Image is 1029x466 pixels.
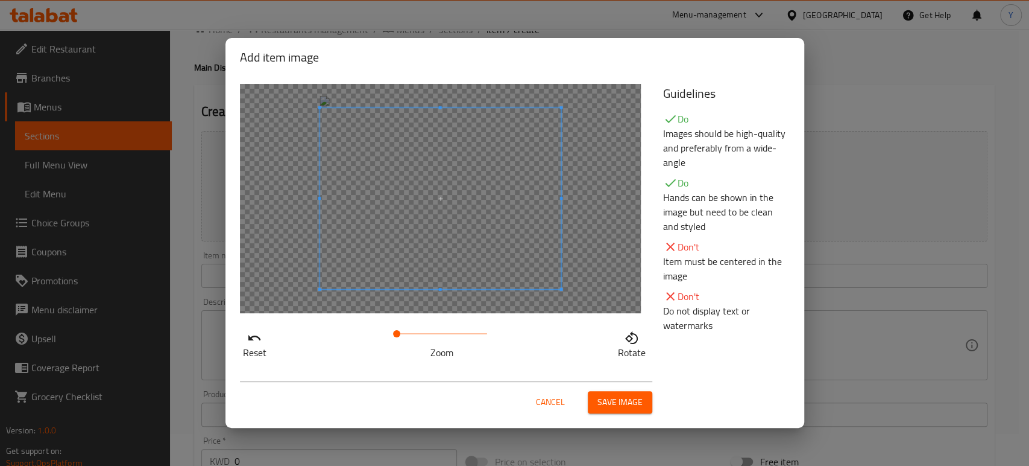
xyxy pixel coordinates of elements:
[618,345,646,360] p: Rotate
[663,304,790,333] p: Do not display text or watermarks
[663,112,790,126] p: Do
[663,126,790,170] p: Images should be high-quality and preferably from a wide-angle
[663,254,790,283] p: Item must be centered in the image
[240,328,269,358] button: Reset
[663,84,790,103] h5: Guidelines
[243,345,266,360] p: Reset
[536,395,565,410] span: Cancel
[663,289,790,304] p: Don't
[663,176,790,190] p: Do
[663,240,790,254] p: Don't
[397,345,487,360] p: Zoom
[597,395,643,410] span: Save image
[663,190,790,234] p: Hands can be shown in the image but need to be clean and styled
[240,48,790,67] h2: Add item image
[531,391,570,413] button: Cancel
[615,328,649,358] button: Rotate
[588,391,652,413] button: Save image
